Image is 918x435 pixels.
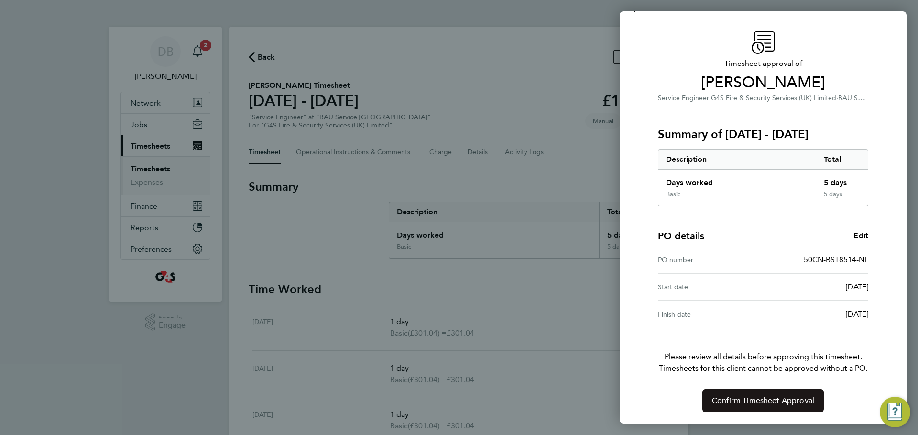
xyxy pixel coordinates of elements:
[853,231,868,240] span: Edit
[804,255,868,264] span: 50CN-BST8514-NL
[658,150,816,169] div: Description
[658,58,868,69] span: Timesheet approval of
[763,308,868,320] div: [DATE]
[658,73,868,92] span: [PERSON_NAME]
[658,149,868,206] div: Summary of 09 - 15 Jun 2025
[763,281,868,293] div: [DATE]
[658,127,868,142] h3: Summary of [DATE] - [DATE]
[658,170,816,191] div: Days worked
[712,396,814,405] span: Confirm Timesheet Approval
[709,94,711,102] span: ·
[702,389,824,412] button: Confirm Timesheet Approval
[816,150,868,169] div: Total
[711,94,836,102] span: G4S Fire & Security Services (UK) Limited
[836,94,838,102] span: ·
[666,191,680,198] div: Basic
[646,328,880,374] p: Please review all details before approving this timesheet.
[658,281,763,293] div: Start date
[646,362,880,374] span: Timesheets for this client cannot be approved without a PO.
[658,94,709,102] span: Service Engineer
[816,191,868,206] div: 5 days
[658,229,704,243] h4: PO details
[880,397,910,427] button: Engage Resource Center
[816,170,868,191] div: 5 days
[658,254,763,265] div: PO number
[853,230,868,242] a: Edit
[658,308,763,320] div: Finish date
